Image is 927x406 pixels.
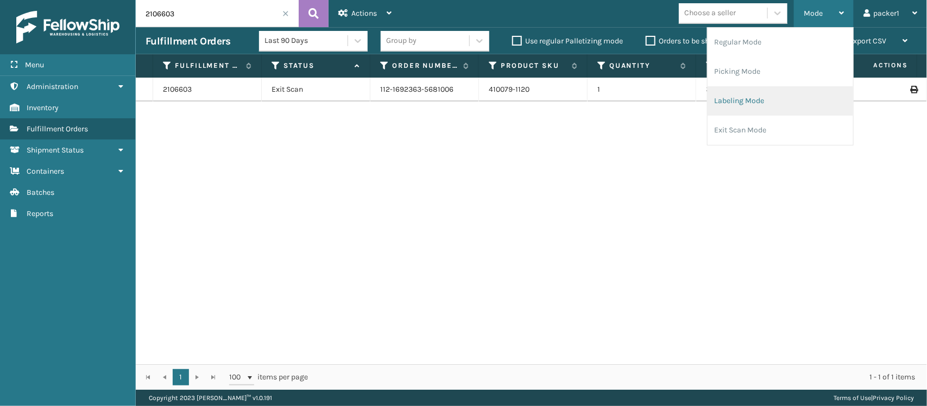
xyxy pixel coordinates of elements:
td: 112-1692363-5681006 [370,78,479,101]
li: Labeling Mode [708,86,853,116]
div: | [834,390,914,406]
label: Product SKU [501,61,566,71]
h3: Fulfillment Orders [146,35,230,48]
div: 1 - 1 of 1 items [324,372,915,383]
li: Exit Scan Mode [708,116,853,145]
a: Privacy Policy [873,394,914,402]
a: 410079-1120 [489,85,529,94]
span: Inventory [27,103,59,112]
a: 2106603 [163,84,192,95]
span: Mode [804,9,823,18]
div: Last 90 Days [264,35,349,47]
label: Use regular Palletizing mode [512,36,623,46]
label: Orders to be shipped [DATE] [646,36,751,46]
span: Fulfillment Orders [27,124,88,134]
label: Fulfillment Order Id [175,61,241,71]
div: Group by [386,35,417,47]
a: Terms of Use [834,394,871,402]
label: Status [283,61,349,71]
span: Reports [27,209,53,218]
label: Quantity [609,61,675,71]
label: Order Number [392,61,458,71]
img: logo [16,11,119,43]
span: Containers [27,167,64,176]
span: Administration [27,82,78,91]
td: 1 [588,78,696,101]
span: items per page [229,369,308,385]
span: Actions [839,56,915,74]
div: Choose a seller [684,8,736,19]
span: Actions [351,9,377,18]
span: 100 [229,372,245,383]
li: Picking Mode [708,57,853,86]
span: Export CSV [849,36,886,46]
span: Shipment Status [27,145,84,155]
a: 393709018380 [706,85,757,94]
i: Print Label [910,86,917,93]
td: Exit Scan [262,78,370,101]
li: Regular Mode [708,28,853,57]
p: Copyright 2023 [PERSON_NAME]™ v 1.0.191 [149,390,272,406]
span: Batches [27,188,54,197]
span: Menu [25,60,44,69]
a: 1 [173,369,189,385]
